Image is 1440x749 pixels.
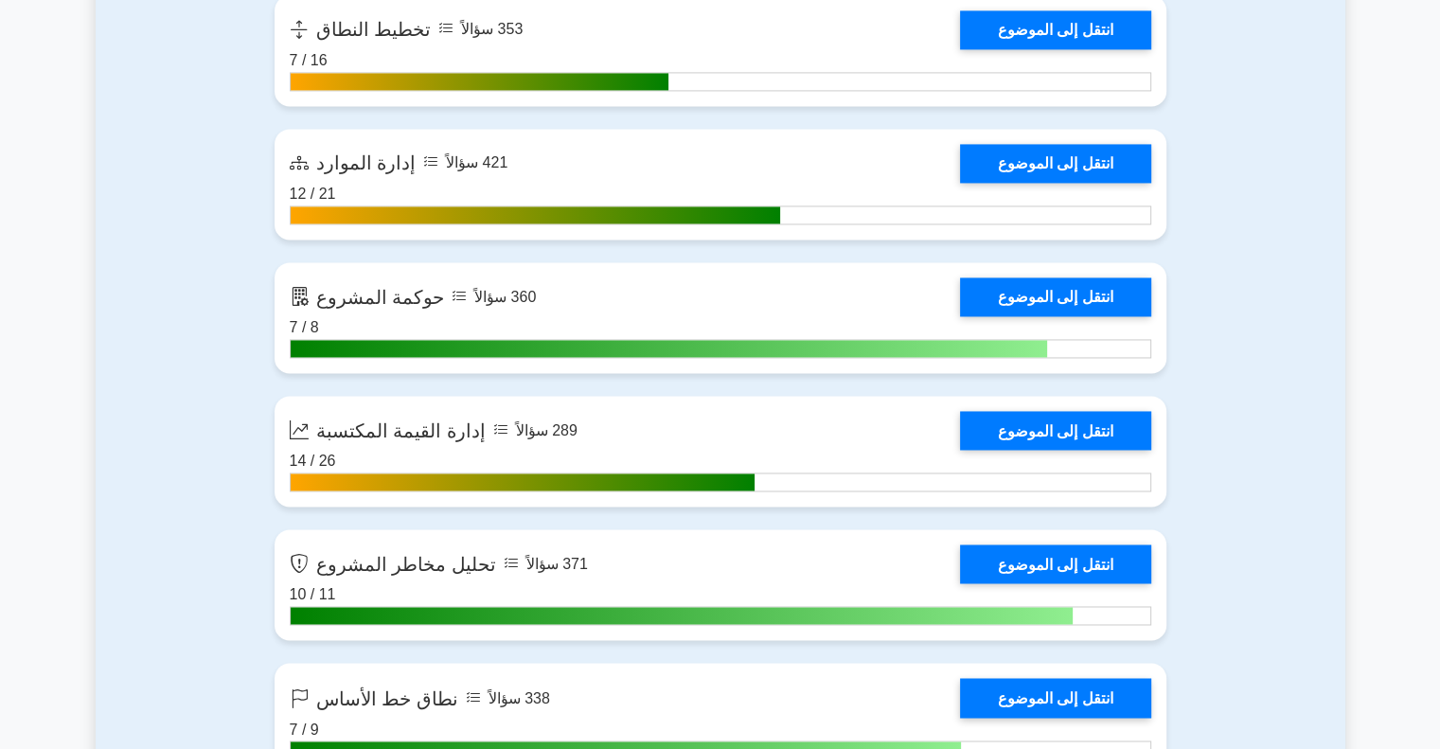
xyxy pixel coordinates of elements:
a: انتقل إلى الموضوع [960,678,1151,717]
a: انتقل إلى الموضوع [960,10,1151,49]
a: انتقل إلى الموضوع [960,544,1151,583]
a: انتقل إلى الموضوع [960,277,1151,316]
a: انتقل إلى الموضوع [960,144,1151,183]
a: انتقل إلى الموضوع [960,411,1151,450]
